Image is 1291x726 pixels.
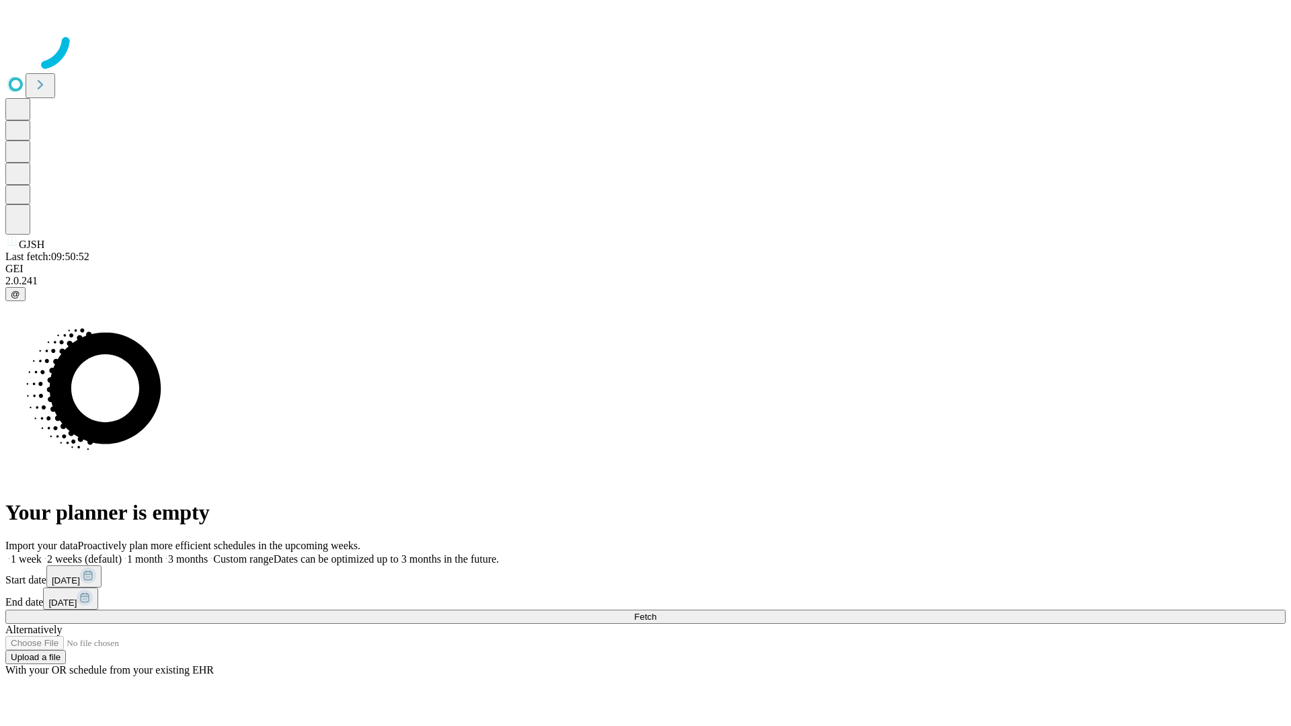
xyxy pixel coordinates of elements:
[5,275,1286,287] div: 2.0.241
[5,263,1286,275] div: GEI
[5,650,66,664] button: Upload a file
[5,500,1286,525] h1: Your planner is empty
[5,610,1286,624] button: Fetch
[213,553,273,565] span: Custom range
[78,540,360,551] span: Proactively plan more efficient schedules in the upcoming weeks.
[46,565,102,588] button: [DATE]
[11,289,20,299] span: @
[52,575,80,586] span: [DATE]
[5,565,1286,588] div: Start date
[5,588,1286,610] div: End date
[11,553,42,565] span: 1 week
[168,553,208,565] span: 3 months
[43,588,98,610] button: [DATE]
[634,612,656,622] span: Fetch
[5,287,26,301] button: @
[5,540,78,551] span: Import your data
[5,624,62,635] span: Alternatively
[48,598,77,608] span: [DATE]
[5,251,89,262] span: Last fetch: 09:50:52
[47,553,122,565] span: 2 weeks (default)
[19,239,44,250] span: GJSH
[274,553,499,565] span: Dates can be optimized up to 3 months in the future.
[127,553,163,565] span: 1 month
[5,664,214,676] span: With your OR schedule from your existing EHR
